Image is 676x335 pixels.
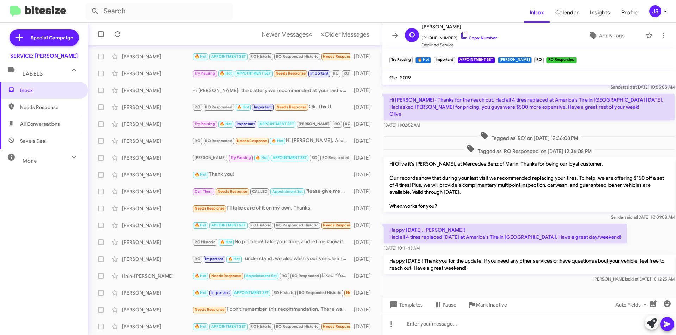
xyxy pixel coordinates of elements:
p: Hi [PERSON_NAME]- Thanks for the reach out. Had all 4 tires replaced at America's Tire in [GEOGRA... [384,94,675,120]
div: [DATE] [350,121,376,128]
div: Hi [PERSON_NAME]. You guys replaced my rear tires just a few months ago. But thanks anyway. [192,154,350,162]
small: RO [534,57,544,63]
div: [PERSON_NAME] [122,205,192,212]
div: Hnin-[PERSON_NAME] [122,272,192,279]
div: [DATE] [350,289,376,296]
div: Thank you! [192,170,350,179]
div: [DATE] [350,205,376,212]
span: APPOINTMENT SET [259,122,294,126]
div: Can you confirm my appointment at 9 [DATE]? I just got a message saying I missed the appointment ... [192,52,350,60]
div: [PERSON_NAME] [122,87,192,94]
div: I'll take care of it on my own. Thanks. [192,204,350,212]
span: RO Responded Historic [276,324,318,329]
span: 2019 [400,75,411,81]
span: [DATE] 11:02:52 AM [384,122,420,128]
a: Copy Number [460,35,497,40]
span: Special Campaign [31,34,73,41]
div: [DATE] [350,137,376,144]
span: APPOINTMENT SET [234,290,269,295]
span: Important [205,257,223,261]
span: APPOINTMENT SET [237,71,271,76]
div: [DATE] [350,239,376,246]
span: Try Pausing [195,71,215,76]
span: RO Responded [205,138,232,143]
span: [PERSON_NAME] [195,155,226,160]
p: Hi Olive it's [PERSON_NAME], at Mercedes Benz of Marin. Thanks for being our loyal customer. Our ... [384,157,675,212]
span: RO Responded [345,122,372,126]
span: Pause [443,298,456,311]
span: Important [211,290,230,295]
nav: Page navigation example [258,27,374,41]
input: Search [85,3,233,20]
span: RO Historic [250,223,271,227]
div: [PERSON_NAME] [122,323,192,330]
span: 🔥 Hot [220,71,232,76]
span: Needs Response [277,105,307,109]
span: RO [195,105,200,109]
div: [DATE] [350,104,376,111]
span: 🔥 Hot [228,257,240,261]
span: RO Responded Historic [276,223,318,227]
span: 🔥 Hot [256,155,268,160]
span: RO Historic [250,324,271,329]
span: [DATE] 10:11:43 AM [384,245,420,251]
span: 🔥 Hot [195,324,207,329]
span: Appointment Set [246,273,277,278]
span: Needs Response [323,223,353,227]
span: 🔥 Hot [220,122,232,126]
button: Previous [257,27,317,41]
button: Apply Tags [570,29,642,42]
div: Thank you [PERSON_NAME]. I appreciate it. [192,221,350,229]
span: RO [282,273,287,278]
span: Needs Response [218,189,248,194]
small: [PERSON_NAME] [498,57,532,63]
span: « [309,30,313,39]
span: Templates [388,298,423,311]
span: [PHONE_NUMBER] [422,31,497,41]
span: CALLED [252,189,267,194]
a: Profile [616,2,643,23]
span: APPOINTMENT SET [211,324,246,329]
div: [PERSON_NAME] [122,53,192,60]
div: [PERSON_NAME] [122,154,192,161]
div: I don't remember this recommendation. There was a screw in one and you asked if I wanted to repla... [192,305,350,314]
div: [PERSON_NAME] [122,137,192,144]
div: [PERSON_NAME] [122,239,192,246]
div: [DATE] [350,323,376,330]
small: RO Responded [546,57,576,63]
span: said at [625,214,637,220]
span: Sender [DATE] 10:01:08 AM [611,214,675,220]
div: JS [649,5,661,17]
button: Pause [428,298,462,311]
span: Auto Fields [615,298,649,311]
p: Happy [DATE], [PERSON_NAME]! Had all 4 tires replaced [DATE] at America's Tire in [GEOGRAPHIC_DAT... [384,224,627,243]
span: RO Responded Historic [299,290,341,295]
a: Calendar [550,2,584,23]
div: [PERSON_NAME] [122,171,192,178]
div: [DATE] [350,87,376,94]
span: Inbox [524,2,550,23]
span: Inbox [20,87,80,94]
span: RO Responded [292,273,319,278]
span: RO Historic [250,54,271,59]
span: All Conversations [20,121,60,128]
div: [PERSON_NAME] [122,104,192,111]
span: Needs Response [237,138,267,143]
span: RO Historic [274,290,294,295]
span: Appointment Set [272,189,303,194]
span: RO [195,257,200,261]
a: Insights [584,2,616,23]
div: [DATE] [350,256,376,263]
span: Apply Tags [599,29,625,42]
span: Mark Inactive [476,298,507,311]
button: Templates [382,298,428,311]
span: RO [312,155,317,160]
div: [DATE] [350,171,376,178]
span: Newer Messages [262,31,309,38]
span: Tagged as 'RO Responded' on [DATE] 12:36:08 PM [464,144,595,155]
small: 🔥 Hot [415,57,431,63]
span: APPOINTMENT SET [211,54,246,59]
